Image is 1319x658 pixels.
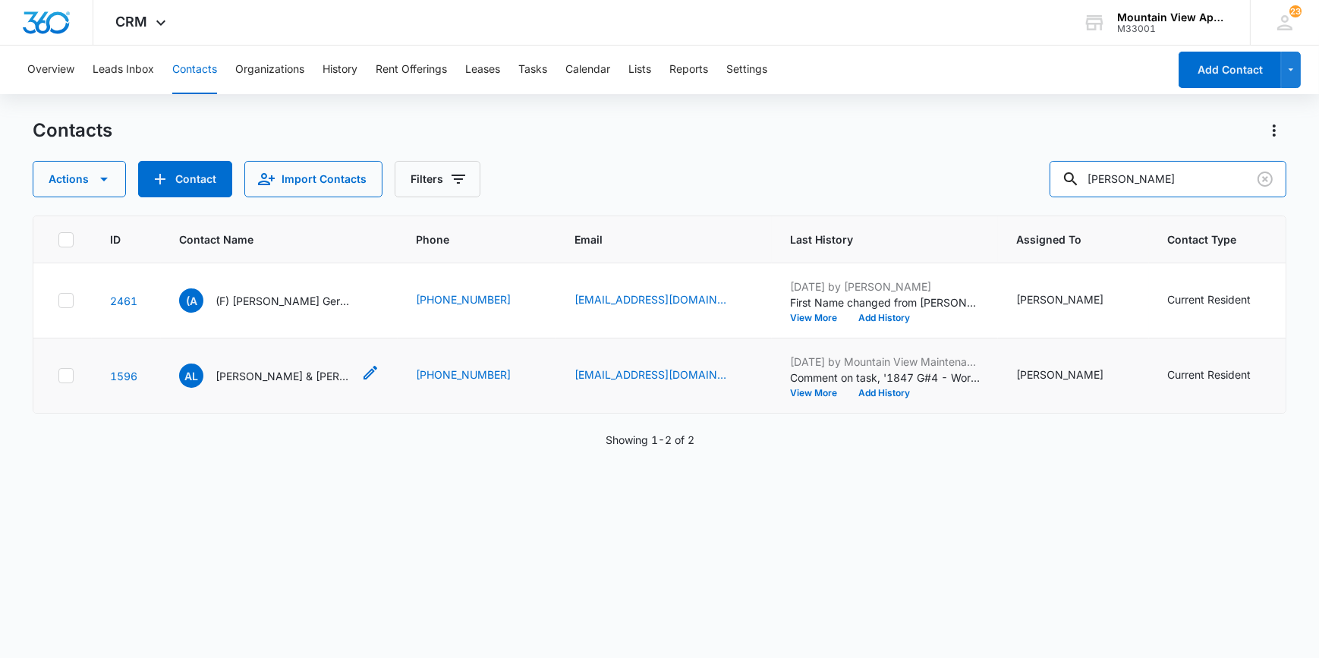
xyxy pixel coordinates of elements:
[1289,5,1302,17] span: 23
[1167,291,1278,310] div: Contact Type - Current Resident - Select to Edit Field
[1016,231,1109,247] span: Assigned To
[416,291,538,310] div: Phone - (970) 581-3691 - Select to Edit Field
[628,46,651,94] button: Lists
[179,288,379,313] div: Contact Name - (F) Andres Aceves Lujan German Aceves Lujan & Armida Lujan Lujan - Select to Edit ...
[726,46,767,94] button: Settings
[1253,167,1277,191] button: Clear
[606,432,695,448] p: Showing 1-2 of 2
[323,46,357,94] button: History
[416,367,538,385] div: Phone - (970) 539-1253 - Select to Edit Field
[575,291,726,307] a: [EMAIL_ADDRESS][DOMAIN_NAME]
[465,46,500,94] button: Leases
[1289,5,1302,17] div: notifications count
[1179,52,1281,88] button: Add Contact
[179,288,203,313] span: (A
[33,119,112,142] h1: Contacts
[1167,367,1278,385] div: Contact Type - Current Resident - Select to Edit Field
[179,364,379,388] div: Contact Name - Auriah Lujan & Oscar Benavides - Select to Edit Field
[110,231,121,247] span: ID
[575,367,726,383] a: [EMAIL_ADDRESS][DOMAIN_NAME]
[93,46,154,94] button: Leads Inbox
[110,294,137,307] a: Navigate to contact details page for (F) Andres Aceves Lujan German Aceves Lujan & Armida Lujan L...
[244,161,382,197] button: Import Contacts
[110,370,137,383] a: Navigate to contact details page for Auriah Lujan & Oscar Benavides
[33,161,126,197] button: Actions
[790,231,958,247] span: Last History
[790,279,980,294] p: [DATE] by [PERSON_NAME]
[669,46,708,94] button: Reports
[138,161,232,197] button: Add Contact
[1050,161,1286,197] input: Search Contacts
[790,294,980,310] p: First Name changed from [PERSON_NAME] to (F) [PERSON_NAME].
[416,291,511,307] a: [PHONE_NUMBER]
[790,354,980,370] p: [DATE] by Mountain View Maintenance
[216,368,352,384] p: [PERSON_NAME] & [PERSON_NAME]
[1117,11,1228,24] div: account name
[116,14,148,30] span: CRM
[376,46,447,94] button: Rent Offerings
[235,46,304,94] button: Organizations
[790,313,848,323] button: View More
[1016,367,1131,385] div: Assigned To - Makenna Berry - Select to Edit Field
[179,364,203,388] span: AL
[1117,24,1228,34] div: account id
[790,370,980,386] p: Comment on task, '1847 G#4 - Work Order ' "Replaced batteries in lock and it's all good now. No f...
[790,389,848,398] button: View More
[1167,231,1256,247] span: Contact Type
[575,291,754,310] div: Email - dresseu2012@hotmail.com - Select to Edit Field
[575,367,754,385] div: Email - auriahxalla@gmail.com - Select to Edit Field
[395,161,480,197] button: Filters
[518,46,547,94] button: Tasks
[1016,291,1131,310] div: Assigned To - Kaitlyn Mendoza - Select to Edit Field
[27,46,74,94] button: Overview
[1262,118,1286,143] button: Actions
[848,389,921,398] button: Add History
[216,293,352,309] p: (F) [PERSON_NAME] German [PERSON_NAME] & [PERSON_NAME]
[172,46,217,94] button: Contacts
[848,313,921,323] button: Add History
[416,231,516,247] span: Phone
[1167,367,1251,383] div: Current Resident
[1167,291,1251,307] div: Current Resident
[179,231,357,247] span: Contact Name
[1016,367,1103,383] div: [PERSON_NAME]
[416,367,511,383] a: [PHONE_NUMBER]
[1016,291,1103,307] div: [PERSON_NAME]
[575,231,732,247] span: Email
[565,46,610,94] button: Calendar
